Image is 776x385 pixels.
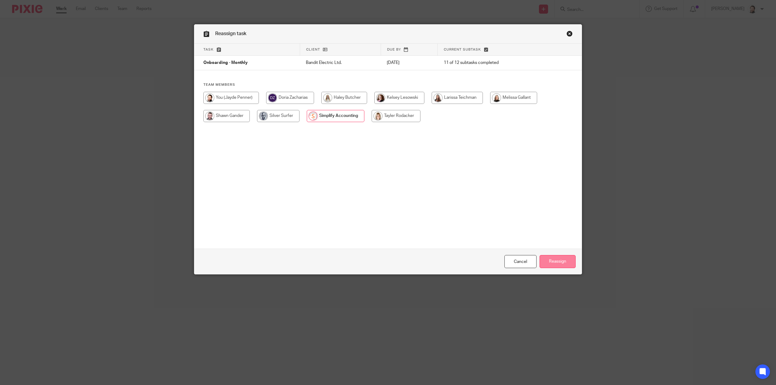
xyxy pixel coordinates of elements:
[203,82,573,87] h4: Team members
[438,56,551,70] td: 11 of 12 subtasks completed
[387,60,432,66] p: [DATE]
[567,31,573,39] a: Close this dialog window
[306,60,375,66] p: Bandit Electric Ltd.
[203,48,214,51] span: Task
[203,61,248,65] span: Onboarding - Monthly
[215,31,246,36] span: Reassign task
[444,48,481,51] span: Current subtask
[387,48,401,51] span: Due by
[306,48,320,51] span: Client
[504,255,537,268] a: Close this dialog window
[540,255,576,268] input: Reassign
